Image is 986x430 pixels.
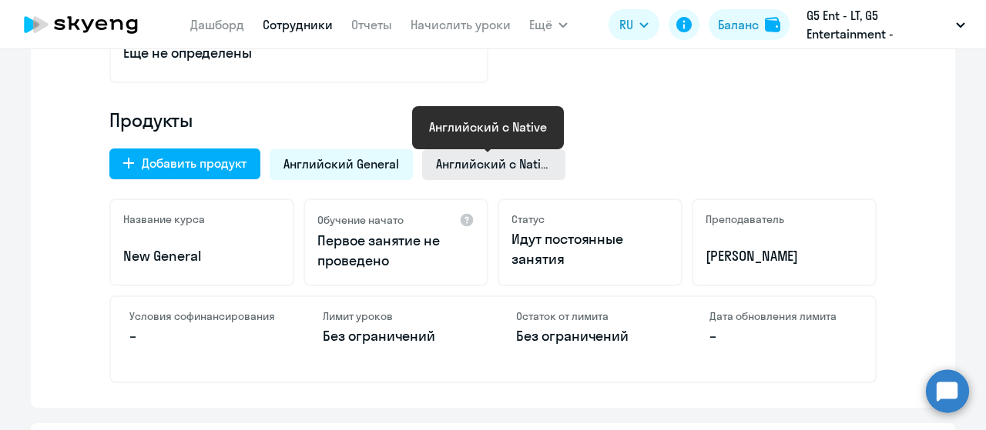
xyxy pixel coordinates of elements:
a: Отчеты [351,17,392,32]
img: balance [765,17,780,32]
button: RU [609,9,659,40]
h4: Условия софинансирования [129,309,277,323]
h4: Дата обновления лимита [709,309,857,323]
p: Без ограничений [516,326,663,346]
p: Идут постоянные занятия [511,229,669,269]
h4: Продукты [109,108,877,132]
div: Баланс [718,15,759,34]
div: Английский с Native [429,118,547,136]
div: Добавить продукт [142,154,246,172]
h4: Лимит уроков [323,309,470,323]
a: Начислить уроки [411,17,511,32]
button: Ещё [529,9,568,40]
a: Дашборд [190,17,244,32]
p: New General [123,246,280,266]
p: [PERSON_NAME] [706,246,863,266]
p: G5 Ent - LT, G5 Entertainment - [GEOGRAPHIC_DATA] / G5 Holdings LTD [807,6,950,43]
p: Первое занятие не проведено [317,231,475,271]
span: RU [619,15,633,34]
p: Ещё не определены [123,43,475,63]
span: Ещё [529,15,552,34]
span: Английский с Native [436,155,552,172]
h5: Преподаватель [706,212,784,226]
a: Сотрудники [263,17,333,32]
button: Балансbalance [709,9,790,40]
h5: Статус [511,212,545,226]
span: Английский General [283,155,399,172]
button: G5 Ent - LT, G5 Entertainment - [GEOGRAPHIC_DATA] / G5 Holdings LTD [799,6,973,43]
p: Без ограничений [323,326,470,346]
h5: Название курса [123,212,205,226]
h4: Остаток от лимита [516,309,663,323]
button: Добавить продукт [109,148,260,179]
p: – [129,326,277,346]
p: – [709,326,857,346]
h5: Обучение начато [317,213,404,227]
